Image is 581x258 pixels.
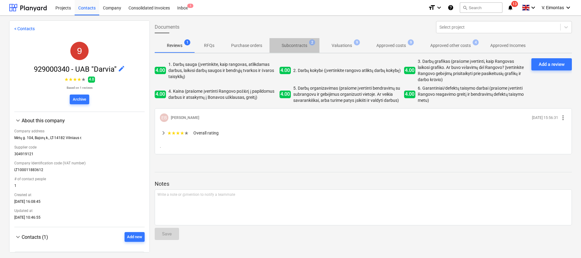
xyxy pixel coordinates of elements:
[127,234,142,241] div: Add new
[14,199,145,206] div: [DATE] 16:08:45
[354,39,360,45] span: 9
[293,85,402,103] p: 5. Darbų organizavimas (prašome įvertinti bendravimą su subrangovu ir gebėjimus organizuoti vieto...
[14,184,145,190] div: 1
[418,58,526,83] p: 3. Darbų grafikas (prašome įvertinti, kaip Rangovas laikosi grafiko. Ar buvo vėlavimų dėl Rangovo...
[160,129,167,137] span: keyboard_arrow_right
[282,42,307,49] p: Subcontracts
[14,136,145,143] div: Mėtų g. 104, Bajorų k., LT-14182 Vilniaus r.
[404,91,415,98] span: 4.00
[160,144,567,149] p: .
[161,115,167,120] span: EB
[22,234,48,240] span: Contacts (1)
[77,46,82,56] span: 9
[231,42,262,49] p: Purchase orders
[309,39,315,45] span: 2
[551,229,581,258] iframe: Chat Widget
[542,5,564,10] span: V. Eimontas
[418,85,526,103] p: 6. Garantiniai/defektų taisymo darbai (prašome įvertinti Rangovo reagavimo greitį ir bendravimą d...
[490,42,526,49] p: Approved Incomes
[81,76,86,83] span: ★
[176,130,180,136] span: ★
[184,39,190,45] span: 1
[14,117,145,124] div: About this company
[73,76,77,83] span: ★
[404,67,415,74] span: 4.00
[160,129,567,137] div: ★★★★★Overall rating
[155,23,179,31] span: Documents
[180,130,184,136] span: ★
[168,61,277,80] p: 1. Darbų sauga (įvertinkite, kaip rangovas, atlikdamas darbus, laikėsi darbų saugos ir bendrųjų t...
[155,91,166,98] span: 4.00
[70,42,89,60] div: 929000340
[565,4,572,11] i: keyboard_arrow_down
[171,115,199,120] p: [PERSON_NAME]
[118,65,125,72] span: edit
[14,152,145,159] div: 304919121
[14,127,145,136] div: Company address
[539,60,565,68] div: Add a review
[14,117,22,124] span: keyboard_arrow_down
[187,4,193,8] span: 1
[171,130,176,136] span: ★
[530,4,537,11] i: keyboard_arrow_down
[34,65,118,73] span: 929000340 - UAB "Darvia"
[73,96,86,103] div: Archive
[184,130,188,136] span: ★
[14,174,145,184] div: # of contact people
[14,168,145,174] div: LT100011883612
[70,95,89,104] button: Archive
[14,215,145,222] div: [DATE] 10:46:55
[463,5,467,10] span: search
[14,143,145,152] div: Supplier code
[155,180,572,188] p: Notes
[280,91,291,98] span: 4.00
[280,67,291,74] span: 4.00
[532,115,558,120] p: [DATE] 15:56:31
[448,4,454,11] i: Knowledge base
[332,42,352,49] p: Valuations
[202,42,217,49] p: RFQs
[64,86,95,90] p: Based on 1 reviews
[14,232,145,242] div: Contacts (1)Add new
[14,124,145,222] div: About this company
[511,1,518,7] span: 13
[168,88,277,100] p: 4. Kaina (prašome įvertinti Rangovo požiūrį į papildomus darbus ir atsakymų į Bonavos užklausas, ...
[14,190,145,199] div: Created at
[88,77,95,82] span: 4.0
[155,67,166,74] span: 4.00
[125,232,145,242] button: Add new
[408,39,414,45] span: 9
[293,67,402,73] p: 2. Darbų kokybė (įvertinkite rangovo atliktų darbų kokybę)
[531,58,572,70] button: Add a review
[167,130,171,136] span: ★
[193,130,219,136] p: Overall rating
[167,42,182,49] p: Reviews
[428,4,435,11] i: format_size
[473,39,479,45] span: 4
[14,159,145,168] div: Company Identification code (VAT number)
[435,4,443,11] i: keyboard_arrow_down
[14,206,145,215] div: Updated at
[559,114,567,121] span: more_vert
[160,113,168,122] div: Egidijus Bražas
[69,76,73,83] span: ★
[507,4,513,11] i: notifications
[460,2,502,13] button: Search
[64,76,69,83] span: ★
[376,42,406,49] p: Approved costs
[430,42,471,49] p: Approved other costs
[77,76,81,83] span: ★
[14,233,22,241] span: keyboard_arrow_down
[22,118,145,124] div: About this company
[14,26,35,31] a: < Contacts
